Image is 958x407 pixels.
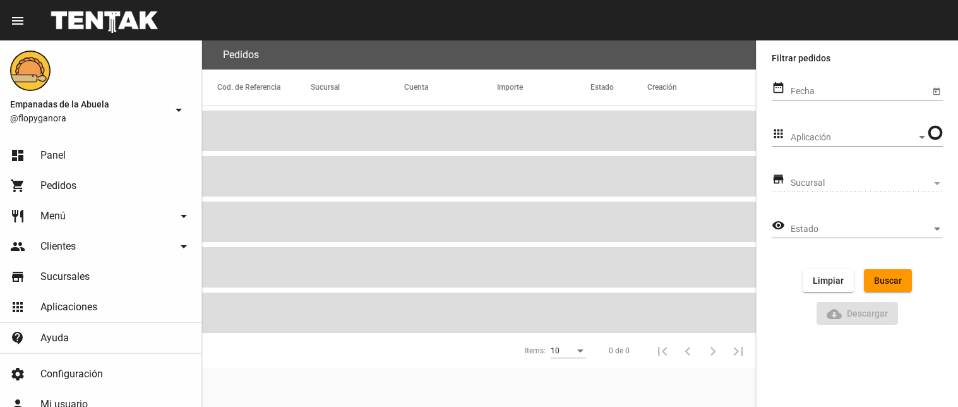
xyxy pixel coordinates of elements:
[10,269,25,284] mat-icon: store
[10,178,25,193] mat-icon: shopping_cart
[650,338,675,363] button: Primera
[202,70,311,105] mat-header-cell: Cod. de Referencia
[803,269,854,292] button: Limpiar
[176,209,191,224] mat-icon: arrow_drop_down
[726,338,751,363] button: Última
[10,112,166,125] span: @flopyganora
[590,70,647,105] mat-header-cell: Estado
[772,218,785,233] mat-icon: visibility
[609,344,630,357] div: 0 de 0
[827,307,842,322] mat-icon: Descargar Reporte
[171,102,186,118] mat-icon: arrow_drop_down
[40,332,69,344] span: Ayuda
[202,40,756,70] flou-section-header: Pedidos
[10,209,25,224] mat-icon: restaurant
[791,178,943,188] mat-select: Sucursal
[404,70,498,105] mat-header-cell: Cuenta
[10,367,25,382] mat-icon: settings
[10,300,25,315] mat-icon: apps
[10,148,25,163] mat-icon: dashboard
[772,51,943,66] label: Filtrar pedidos
[40,368,103,380] span: Configuración
[772,80,785,95] mat-icon: date_range
[40,270,90,283] span: Sucursales
[176,239,191,254] mat-icon: arrow_drop_down
[223,46,259,64] h3: Pedidos
[817,302,899,325] button: Descargar ReporteDescargar
[791,224,931,234] span: Estado
[311,70,404,105] mat-header-cell: Sucursal
[791,224,943,234] mat-select: Estado
[864,269,912,292] button: Buscar
[791,133,928,143] mat-select: Aplicación
[772,126,785,142] mat-icon: apps
[675,338,700,363] button: Anterior
[525,344,546,357] div: Items:
[497,70,590,105] mat-header-cell: Importe
[874,276,902,286] span: Buscar
[813,276,844,286] span: Limpiar
[791,178,931,188] span: Sucursal
[791,133,916,143] span: Aplicación
[10,51,51,91] img: f0136945-ed32-4f7c-91e3-a375bc4bb2c5.png
[40,210,66,222] span: Menú
[647,70,756,105] mat-header-cell: Creación
[551,346,560,355] span: 10
[930,84,943,97] button: Open calendar
[40,149,66,162] span: Panel
[10,239,25,254] mat-icon: people
[700,338,726,363] button: Siguiente
[827,308,889,319] span: Descargar
[10,13,25,28] mat-icon: menu
[10,331,25,346] mat-icon: contact_support
[40,240,76,253] span: Clientes
[40,301,97,313] span: Aplicaciones
[40,179,76,192] span: Pedidos
[551,347,586,356] mat-select: Items:
[772,172,785,187] mat-icon: store
[791,87,930,97] input: Fecha
[10,97,166,112] span: Empanadas de la Abuela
